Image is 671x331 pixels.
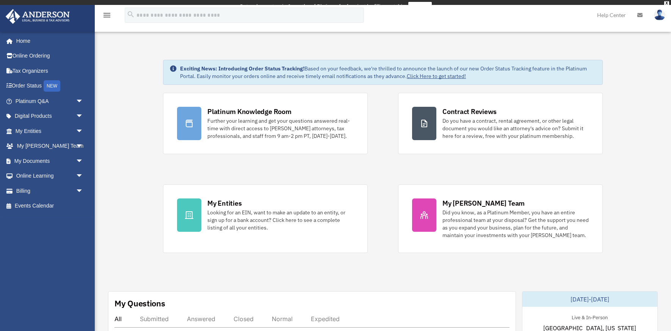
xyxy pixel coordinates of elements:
[207,107,292,116] div: Platinum Knowledge Room
[5,94,95,109] a: Platinum Q&Aarrow_drop_down
[522,292,658,307] div: [DATE]-[DATE]
[76,109,91,124] span: arrow_drop_down
[442,107,497,116] div: Contract Reviews
[102,13,111,20] a: menu
[311,315,340,323] div: Expedited
[76,94,91,109] span: arrow_drop_down
[5,109,95,124] a: Digital Productsarrow_drop_down
[180,65,304,72] strong: Exciting News: Introducing Order Status Tracking!
[114,315,122,323] div: All
[76,139,91,154] span: arrow_drop_down
[5,153,95,169] a: My Documentsarrow_drop_down
[207,209,354,231] div: Looking for an EIN, want to make an update to an entity, or sign up for a bank account? Click her...
[234,315,254,323] div: Closed
[566,313,614,321] div: Live & In-Person
[5,123,95,139] a: My Entitiesarrow_drop_down
[102,11,111,20] i: menu
[76,123,91,139] span: arrow_drop_down
[187,315,215,323] div: Answered
[239,2,405,11] div: Get a chance to win 6 months of Platinum for free just by filling out this
[654,9,665,20] img: User Pic
[76,153,91,169] span: arrow_drop_down
[408,2,432,11] a: survey
[5,183,95,198] a: Billingarrow_drop_down
[442,209,589,239] div: Did you know, as a Platinum Member, you have an entire professional team at your disposal? Get th...
[207,117,354,140] div: Further your learning and get your questions answered real-time with direct access to [PERSON_NAM...
[442,198,525,208] div: My [PERSON_NAME] Team
[44,80,60,92] div: NEW
[5,48,95,64] a: Online Ordering
[3,9,72,24] img: Anderson Advisors Platinum Portal
[398,93,603,154] a: Contract Reviews Do you have a contract, rental agreement, or other legal document you would like...
[272,315,293,323] div: Normal
[127,10,135,19] i: search
[5,78,95,94] a: Order StatusNEW
[163,184,368,253] a: My Entities Looking for an EIN, want to make an update to an entity, or sign up for a bank accoun...
[76,183,91,199] span: arrow_drop_down
[114,298,165,309] div: My Questions
[180,65,596,80] div: Based on your feedback, we're thrilled to announce the launch of our new Order Status Tracking fe...
[5,63,95,78] a: Tax Organizers
[5,198,95,214] a: Events Calendar
[76,169,91,184] span: arrow_drop_down
[5,139,95,154] a: My [PERSON_NAME] Teamarrow_drop_down
[163,93,368,154] a: Platinum Knowledge Room Further your learning and get your questions answered real-time with dire...
[5,33,91,48] a: Home
[5,169,95,184] a: Online Learningarrow_drop_down
[664,1,669,6] div: close
[407,73,466,80] a: Click Here to get started!
[207,198,241,208] div: My Entities
[140,315,169,323] div: Submitted
[398,184,603,253] a: My [PERSON_NAME] Team Did you know, as a Platinum Member, you have an entire professional team at...
[442,117,589,140] div: Do you have a contract, rental agreement, or other legal document you would like an attorney's ad...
